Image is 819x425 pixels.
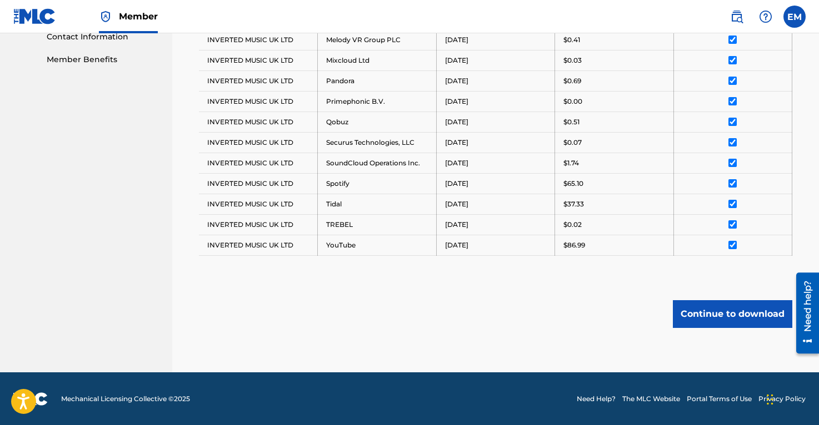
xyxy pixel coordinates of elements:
[318,50,437,70] td: Mixcloud Ltd
[61,394,190,404] span: Mechanical Licensing Collective © 2025
[563,138,582,148] p: $0.07
[318,112,437,132] td: Qobuz
[318,132,437,153] td: Securus Technologies, LLC
[622,394,680,404] a: The MLC Website
[783,6,806,28] div: User Menu
[577,394,616,404] a: Need Help?
[726,6,748,28] a: Public Search
[199,173,318,194] td: INVERTED MUSIC UK LTD
[199,214,318,235] td: INVERTED MUSIC UK LTD
[99,10,112,23] img: Top Rightsholder
[199,153,318,173] td: INVERTED MUSIC UK LTD
[563,179,583,189] p: $65.10
[318,214,437,235] td: TREBEL
[436,112,555,132] td: [DATE]
[13,392,48,406] img: logo
[436,132,555,153] td: [DATE]
[199,50,318,70] td: INVERTED MUSIC UK LTD
[767,383,773,416] div: Drag
[13,8,56,24] img: MLC Logo
[47,54,159,65] a: Member Benefits
[436,194,555,214] td: [DATE]
[673,300,792,328] button: Continue to download
[730,10,743,23] img: search
[563,220,582,230] p: $0.02
[759,10,772,23] img: help
[119,10,158,23] span: Member
[563,35,580,45] p: $0.41
[563,240,585,250] p: $86.99
[318,70,437,91] td: Pandora
[788,268,819,357] iframe: Resource Center
[563,76,581,86] p: $0.69
[436,235,555,255] td: [DATE]
[763,372,819,425] iframe: Chat Widget
[199,91,318,112] td: INVERTED MUSIC UK LTD
[563,158,579,168] p: $1.74
[199,132,318,153] td: INVERTED MUSIC UK LTD
[436,91,555,112] td: [DATE]
[755,6,777,28] div: Help
[318,194,437,214] td: Tidal
[436,70,555,91] td: [DATE]
[563,199,584,209] p: $37.33
[199,29,318,50] td: INVERTED MUSIC UK LTD
[436,29,555,50] td: [DATE]
[563,97,582,107] p: $0.00
[199,194,318,214] td: INVERTED MUSIC UK LTD
[436,214,555,235] td: [DATE]
[199,235,318,255] td: INVERTED MUSIC UK LTD
[318,29,437,50] td: Melody VR Group PLC
[318,173,437,194] td: Spotify
[563,55,582,65] p: $0.03
[758,394,806,404] a: Privacy Policy
[563,117,580,127] p: $0.51
[436,173,555,194] td: [DATE]
[436,50,555,70] td: [DATE]
[318,153,437,173] td: SoundCloud Operations Inc.
[436,153,555,173] td: [DATE]
[199,70,318,91] td: INVERTED MUSIC UK LTD
[318,91,437,112] td: Primephonic B.V.
[318,235,437,255] td: YouTube
[199,112,318,132] td: INVERTED MUSIC UK LTD
[47,31,159,43] a: Contact Information
[687,394,752,404] a: Portal Terms of Use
